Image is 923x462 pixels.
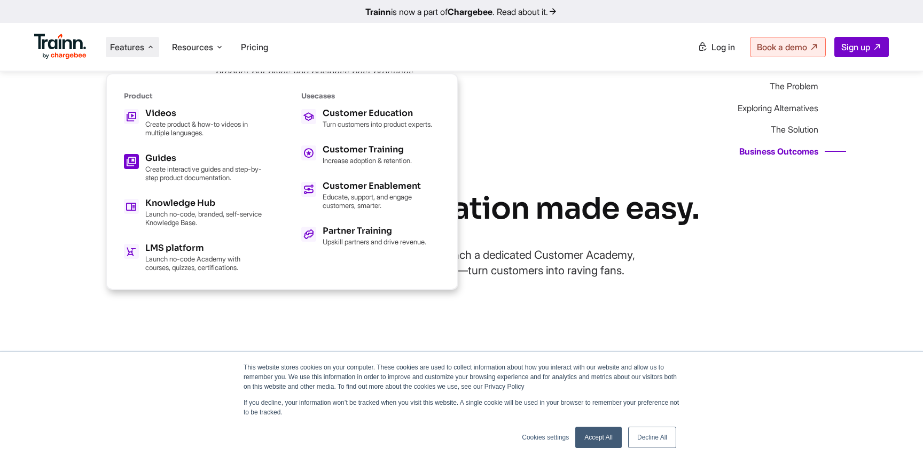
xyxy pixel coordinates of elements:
p: Create product & how-to videos in multiple languages. [145,120,263,137]
a: Pricing [241,42,268,52]
h5: Guides [145,154,263,163]
li: Exploring Alternatives [738,102,846,113]
a: Sign up [834,37,889,57]
b: Trainn [365,6,391,17]
h5: LMS platform [145,244,263,252]
a: Knowledge Hub Launch no-code, branded, self-service Knowledge Base. [124,199,263,227]
h5: Partner Training [323,227,426,235]
a: Log in [691,37,741,57]
a: Customer Training Increase adoption & retention. [301,145,440,165]
h6: Usecases [301,91,440,101]
p: Increase adoption & retention. [323,156,412,165]
p: This website stores cookies on your computer. These cookies are used to collect information about... [244,363,679,391]
a: Customer Enablement Educate, support, and engage customers, smarter. [301,182,440,210]
a: Guides Create interactive guides and step-by-step product documentation. [124,154,263,182]
h5: Knowledge Hub [145,199,263,207]
h5: Customer Education [323,109,432,118]
h5: Customer Training [323,145,412,154]
p: Turn customers into product experts. [323,120,432,128]
a: LMS platform Launch no-code Academy with courses, quizzes, certifications. [124,244,263,272]
a: Cookies settings [522,433,569,442]
p: If you decline, your information won’t be tracked when you visit this website. A single cookie wi... [244,398,679,417]
li: The Problem [738,80,846,92]
p: Create product walkthroughs, launch a dedicated Customer Academy, offer certified training progra... [280,247,643,279]
span: Log in [711,42,735,52]
a: Decline All [628,427,676,448]
p: Educate, support, and engage customers, smarter. [323,192,440,210]
b: Chargebee [448,6,492,17]
a: Accept All [575,427,622,448]
a: Videos Create product & how-to videos in multiple languages. [124,109,263,137]
li: The Solution [738,124,846,135]
a: Customer Education Turn customers into product experts. [301,109,440,128]
h5: Videos [145,109,263,118]
span: Features [110,41,144,53]
p: Launch no-code, branded, self-service Knowledge Base. [145,210,263,227]
span: Resources [172,41,213,53]
p: Create interactive guides and step-by-step product documentation. [145,165,263,182]
p: Launch no-code Academy with courses, quizzes, certifications. [145,255,263,272]
p: Upskill partners and drive revenue. [323,237,426,246]
h2: Customer Education made easy. [221,188,702,229]
img: Trainn Logo [34,34,87,59]
li: Business Outcomes [738,145,846,157]
a: Book a demo [750,37,826,57]
h5: Customer Enablement [323,182,440,190]
span: Book a demo [757,42,807,52]
span: Sign up [841,42,870,52]
a: Partner Training Upskill partners and drive revenue. [301,227,440,246]
h6: Product [124,91,263,101]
